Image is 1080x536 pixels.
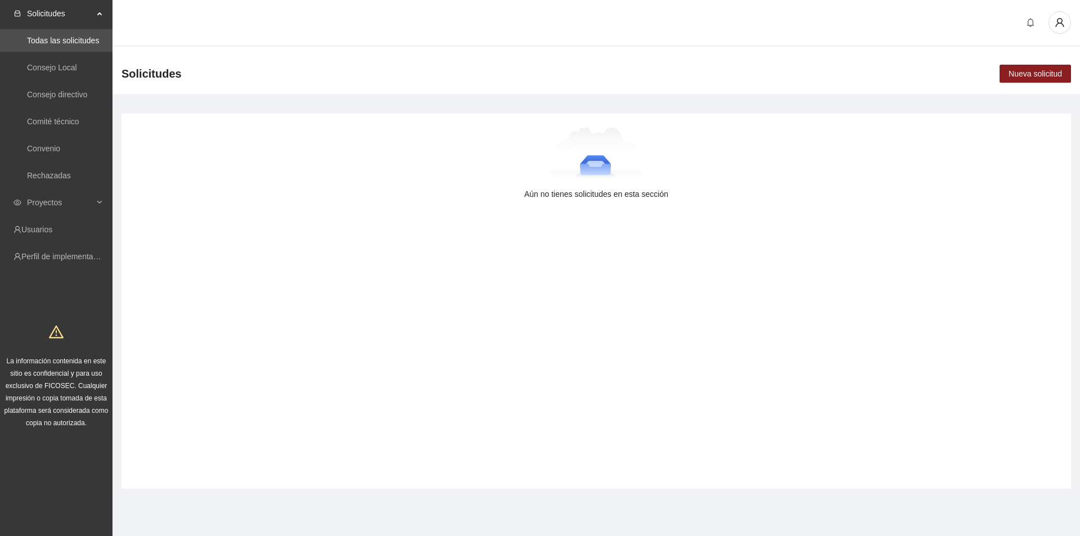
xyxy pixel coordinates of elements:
a: Convenio [27,144,60,153]
a: Usuarios [21,225,52,234]
span: warning [49,325,64,339]
span: user [1049,17,1070,28]
button: user [1048,11,1071,34]
span: eye [13,199,21,206]
span: Nueva solicitud [1009,67,1062,80]
img: Aún no tienes solicitudes en esta sección [551,127,642,183]
a: Comité técnico [27,117,79,126]
button: Nueva solicitud [1000,65,1071,83]
a: Todas las solicitudes [27,36,99,45]
span: La información contenida en este sitio es confidencial y para uso exclusivo de FICOSEC. Cualquier... [4,357,109,427]
div: Aún no tienes solicitudes en esta sección [139,188,1053,200]
a: Rechazadas [27,171,71,180]
a: Perfil de implementadora [21,252,109,261]
span: Solicitudes [121,65,182,83]
a: Consejo Local [27,63,77,72]
span: Solicitudes [27,2,93,25]
button: bell [1021,13,1039,31]
span: Proyectos [27,191,93,214]
a: Consejo directivo [27,90,87,99]
span: bell [1022,18,1039,27]
span: inbox [13,10,21,17]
